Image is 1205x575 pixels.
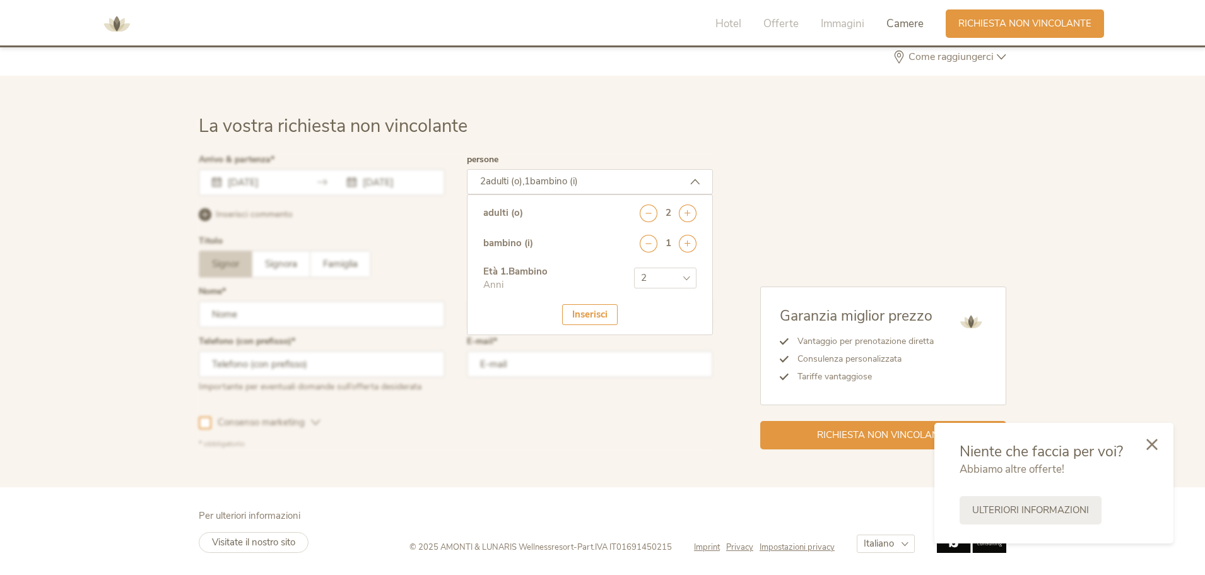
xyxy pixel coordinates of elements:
[199,532,309,553] a: Visitate il nostro sito
[694,542,726,553] a: Imprint
[960,462,1064,477] span: Abbiamo altre offerte!
[905,52,997,62] span: Come raggiungerci
[972,504,1089,517] span: Ulteriori informazioni
[409,542,573,553] span: © 2025 AMONTI & LUNARIS Wellnessresort
[98,5,136,43] img: AMONTI & LUNARIS Wellnessresort
[483,265,548,278] div: Età 1 . Bambino
[530,175,578,187] span: bambino (i)
[960,442,1123,461] span: Niente che faccia per voi?
[483,278,548,292] div: Anni
[789,350,934,368] li: Consulenza personalizzata
[694,542,720,553] span: Imprint
[467,155,498,164] label: persone
[212,536,295,548] span: Visitate il nostro sito
[483,206,523,220] div: adulti (o)
[960,496,1102,525] a: Ulteriori informazioni
[726,542,753,553] span: Privacy
[480,175,486,187] span: 2
[199,114,467,138] span: La vostra richiesta non vincolante
[760,542,835,553] a: Impostazioni privacy
[955,306,987,338] img: AMONTI & LUNARIS Wellnessresort
[199,509,300,522] span: Per ulteriori informazioni
[726,542,760,553] a: Privacy
[958,17,1091,30] span: Richiesta non vincolante
[780,306,932,326] span: Garanzia miglior prezzo
[886,16,924,31] span: Camere
[483,237,533,250] div: bambino (i)
[486,175,524,187] span: adulti (o),
[666,237,671,250] div: 1
[715,16,741,31] span: Hotel
[821,16,864,31] span: Immagini
[817,429,950,442] span: Richiesta non vincolante
[666,206,671,220] div: 2
[98,19,136,28] a: AMONTI & LUNARIS Wellnessresort
[577,542,672,553] span: Part.IVA IT01691450215
[562,304,618,325] div: Inserisci
[789,368,934,386] li: Tariffe vantaggiose
[763,16,799,31] span: Offerte
[789,333,934,350] li: Vantaggio per prenotazione diretta
[573,542,577,553] span: -
[524,175,530,187] span: 1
